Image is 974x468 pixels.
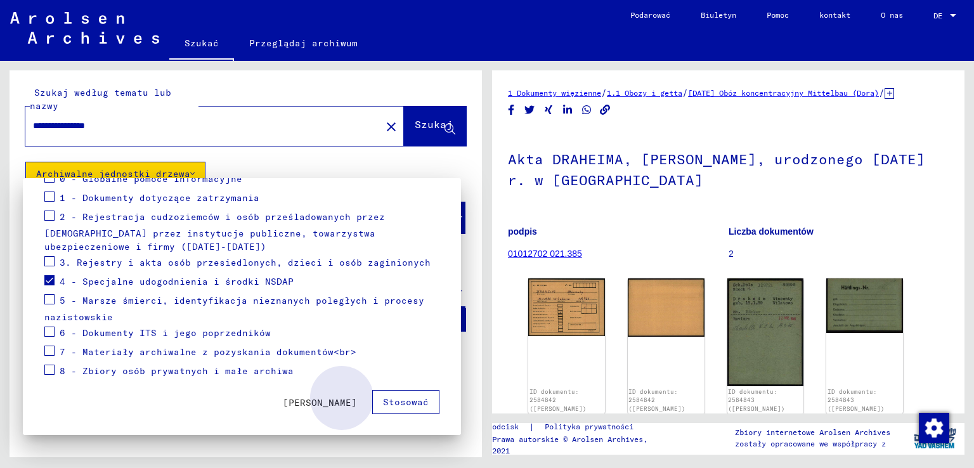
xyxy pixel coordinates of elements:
[919,413,949,443] img: Zmiana zgody
[44,211,385,253] font: 2 - Rejestracja cudzoziemców i osób prześladowanych przez [DEMOGRAPHIC_DATA] przez instytucje pub...
[60,346,356,358] font: 7 - Materiały archiwalne z pozyskania dokumentów<br>
[60,365,294,377] font: 8 - Zbiory osób prywatnych i małe archiwa
[60,173,242,185] font: 0 - Globalne pomoce informacyjne
[273,391,367,414] button: [PERSON_NAME]
[60,276,294,287] font: 4 - Specjalne udogodnienia i środki NSDAP
[383,396,429,408] font: Stosować
[372,390,439,414] button: Stosować
[44,295,424,323] font: 5 - Marsze śmierci, identyfikacja nieznanych poległych i procesy nazistowskie
[60,257,431,268] font: 3. Rejestry i akta osób przesiedlonych, dzieci i osób zaginionych
[283,397,357,408] font: [PERSON_NAME]
[60,327,271,339] font: 6 - Dokumenty ITS i jego poprzedników
[60,192,259,204] font: 1 - Dokumenty dotyczące zatrzymania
